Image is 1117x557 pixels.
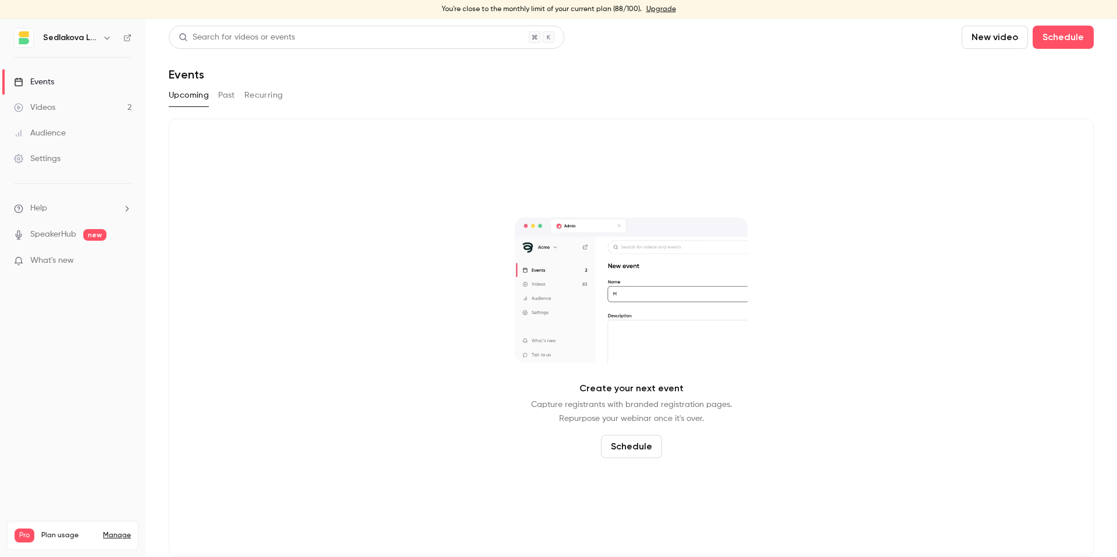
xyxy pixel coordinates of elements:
[118,256,131,266] iframe: Noticeable Trigger
[30,228,76,241] a: SpeakerHub
[15,28,33,47] img: Sedlakova Legal
[15,529,34,542] span: Pro
[179,31,295,44] div: Search for videos or events
[103,531,131,540] a: Manage
[218,86,235,105] button: Past
[14,127,66,139] div: Audience
[244,86,283,105] button: Recurring
[14,76,54,88] div: Events
[531,398,732,426] p: Capture registrants with branded registration pages. Repurpose your webinar once it's over.
[43,32,98,44] h6: Sedlakova Legal
[169,67,204,81] h1: Events
[579,381,684,395] p: Create your next event
[30,255,74,267] span: What's new
[41,531,96,540] span: Plan usage
[1033,26,1094,49] button: Schedule
[14,202,131,215] li: help-dropdown-opener
[601,435,662,458] button: Schedule
[646,5,676,14] a: Upgrade
[83,229,106,241] span: new
[14,153,61,165] div: Settings
[169,86,209,105] button: Upcoming
[962,26,1028,49] button: New video
[14,102,55,113] div: Videos
[30,202,47,215] span: Help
